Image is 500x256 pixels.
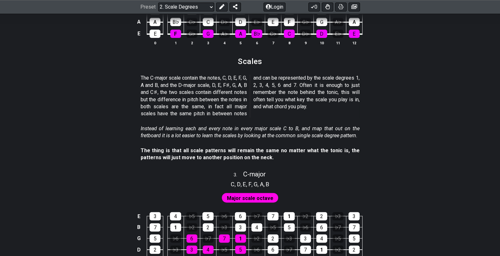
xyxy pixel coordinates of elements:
[264,180,266,188] span: ,
[141,147,360,160] strong: The thing is that all scale patterns will remain the same no matter what the tonic is, the patter...
[281,39,297,46] th: 8
[251,30,262,38] div: B♭
[187,245,197,254] div: 3
[235,234,246,243] div: 1
[219,212,230,220] div: ♭6
[264,3,285,11] button: Login
[200,39,216,46] th: 3
[267,212,278,220] div: 7
[251,18,262,26] div: E♭
[249,180,251,188] span: F
[150,245,160,254] div: 2
[147,39,163,46] th: 0
[167,39,184,46] th: 1
[150,234,160,243] div: 5
[316,30,327,38] div: D
[237,180,241,188] span: D
[333,18,343,26] div: A♭
[184,39,200,46] th: 2
[141,125,360,139] em: Instead of learning each and every note in every major scale C to B, and map that out on the fret...
[268,234,278,243] div: 2
[333,245,343,254] div: ♭2
[187,223,197,231] div: ♭2
[349,223,360,231] div: 7
[251,212,262,220] div: ♭7
[219,30,230,38] div: A♭
[219,234,230,243] div: 7
[203,18,214,26] div: C
[251,223,262,231] div: 4
[187,30,197,38] div: G♭
[135,222,143,233] td: B
[203,234,214,243] div: ♭7
[346,39,362,46] th: 12
[170,245,181,254] div: ♭3
[232,39,249,46] th: 5
[216,39,232,46] th: 4
[241,180,243,188] span: ,
[333,223,343,231] div: ♭7
[300,30,311,38] div: D♭
[170,212,181,220] div: 4
[135,28,143,40] td: E
[150,30,160,38] div: E
[260,180,264,188] span: A
[135,16,143,28] td: A
[246,180,249,188] span: ,
[300,223,311,231] div: ♭6
[235,245,246,254] div: 5
[187,18,197,26] div: C♭
[249,39,265,46] th: 6
[284,30,295,38] div: C
[333,30,343,38] div: E♭
[251,234,262,243] div: ♭2
[300,234,311,243] div: 3
[235,30,246,38] div: A
[257,180,260,188] span: ,
[316,245,327,254] div: 1
[349,245,360,254] div: 2
[349,234,360,243] div: 5
[170,234,181,243] div: ♭6
[235,180,237,188] span: ,
[333,234,343,243] div: ♭5
[186,212,197,220] div: ♭5
[284,18,295,26] div: F
[349,30,360,38] div: E
[300,212,311,220] div: ♭2
[330,39,346,46] th: 11
[231,180,235,188] span: C
[243,180,246,188] span: E
[235,18,246,26] div: D
[227,194,273,203] span: First enable full edit mode to edit
[203,245,214,254] div: 4
[219,245,230,254] div: ♭5
[268,223,278,231] div: ♭5
[332,212,343,220] div: ♭3
[297,39,313,46] th: 9
[316,212,327,220] div: 2
[203,223,214,231] div: 2
[322,3,333,11] button: Toggle Dexterity for all fretkits
[265,39,281,46] th: 7
[141,75,360,117] p: The C-major scale contain the notes, C, D, E, F, G, A and B, and the D-major scale, D, E, F♯, G, ...
[316,223,327,231] div: 6
[135,244,143,255] td: D
[316,18,327,26] div: G
[243,170,266,178] span: C - major
[170,223,181,231] div: 1
[170,18,181,26] div: B♭
[284,245,295,254] div: ♭7
[150,18,160,26] div: A
[335,3,347,11] button: Print
[219,18,230,26] div: D♭
[313,39,330,46] th: 10
[266,180,269,188] span: B
[300,18,311,26] div: G♭
[235,212,246,220] div: 6
[268,245,278,254] div: 6
[150,212,161,220] div: 3
[308,3,320,11] button: 0
[349,18,360,26] div: A
[229,3,241,11] button: Share Preset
